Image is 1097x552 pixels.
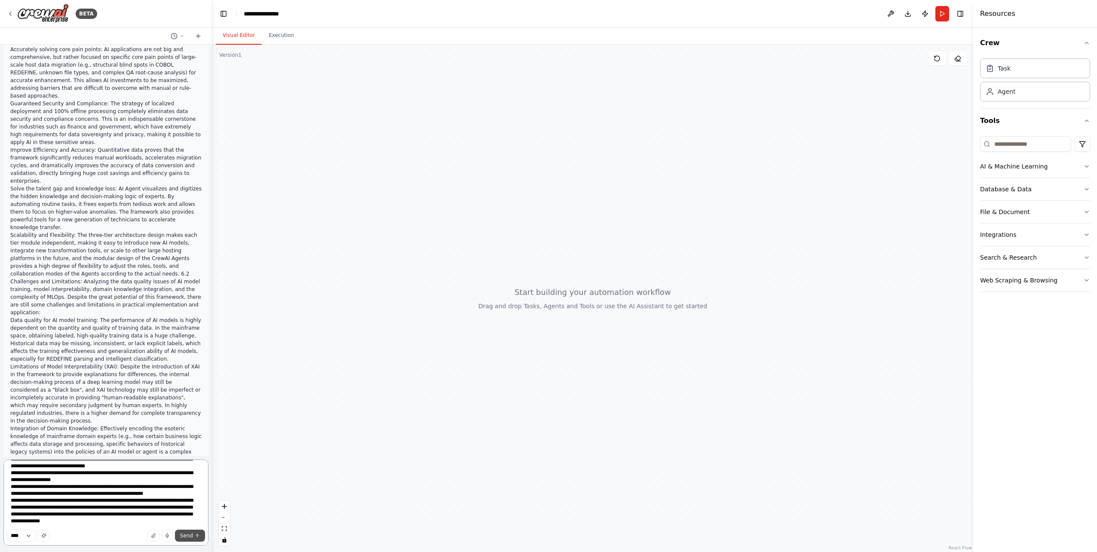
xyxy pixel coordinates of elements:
div: React Flow controls [219,501,230,546]
img: Logo [17,4,69,23]
div: Database & Data [980,185,1032,193]
li: Accurately solving core pain points: AI applications are not big and comprehensive, but rather fo... [10,46,202,100]
button: Upload files [147,530,159,542]
div: Version 1 [219,52,242,58]
button: Start a new chat [191,31,205,41]
button: File & Document [980,201,1090,223]
button: Click to speak your automation idea [161,530,173,542]
div: BETA [76,9,97,19]
div: Search & Research [980,253,1037,262]
a: React Flow attribution [949,546,972,550]
button: Visual Editor [216,27,262,45]
button: toggle interactivity [219,534,230,546]
button: Hide right sidebar [954,8,966,20]
div: Tools [980,133,1090,299]
button: Improve this prompt [38,530,50,542]
button: Hide left sidebar [218,8,230,20]
button: zoom out [219,512,230,523]
button: Tools [980,109,1090,133]
button: AI & Machine Learning [980,155,1090,178]
li: Solve the talent gap and knowledge loss: AI Agent visualizes and digitizes the hidden knowledge a... [10,185,202,231]
button: Search & Research [980,246,1090,269]
h4: Resources [980,9,1015,19]
button: Crew [980,31,1090,55]
div: Web Scraping & Browsing [980,276,1057,285]
div: AI & Machine Learning [980,162,1048,171]
button: Web Scraping & Browsing [980,269,1090,291]
button: fit view [219,523,230,534]
div: Crew [980,55,1090,108]
nav: breadcrumb [244,9,287,18]
button: Send [175,530,205,542]
div: File & Document [980,208,1030,216]
div: Integrations [980,230,1016,239]
li: Integration of Domain Knowledge: Effectively encoding the esoteric knowledge of mainframe domain ... [10,425,202,479]
li: Scalability and Flexibility: The three-tier architecture design makes each tier module independen... [10,231,202,316]
button: Switch to previous chat [167,31,188,41]
div: Agent [998,87,1015,96]
button: zoom in [219,501,230,512]
button: Database & Data [980,178,1090,200]
li: Improve Efficiency and Accuracy: Quantitative data proves that the framework significantly reduce... [10,146,202,185]
span: Send [180,532,193,539]
div: Task [998,64,1011,73]
li: Limitations of Model Interpretability (XAI): Despite the introduction of XAI in the framework to ... [10,363,202,425]
button: Execution [262,27,301,45]
button: Integrations [980,224,1090,246]
li: Guaranteed Security and Compliance: The strategy of localized deployment and 100% offline process... [10,100,202,146]
li: Data quality for AI model training: The performance of AI models is highly dependent on the quant... [10,316,202,363]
